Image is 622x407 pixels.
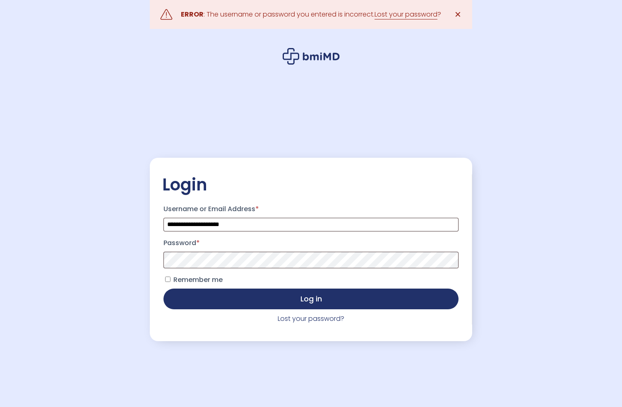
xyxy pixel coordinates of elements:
a: Lost your password? [278,314,344,323]
a: Lost your password [375,10,437,19]
button: Log in [163,289,459,309]
label: Password [163,236,459,250]
label: Username or Email Address [163,202,459,216]
span: ✕ [454,9,461,20]
span: Remember me [173,275,223,284]
div: : The username or password you entered is incorrect. ? [181,9,441,20]
input: Remember me [165,277,171,282]
h2: Login [162,174,460,195]
a: ✕ [449,6,466,23]
strong: ERROR [181,10,204,19]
